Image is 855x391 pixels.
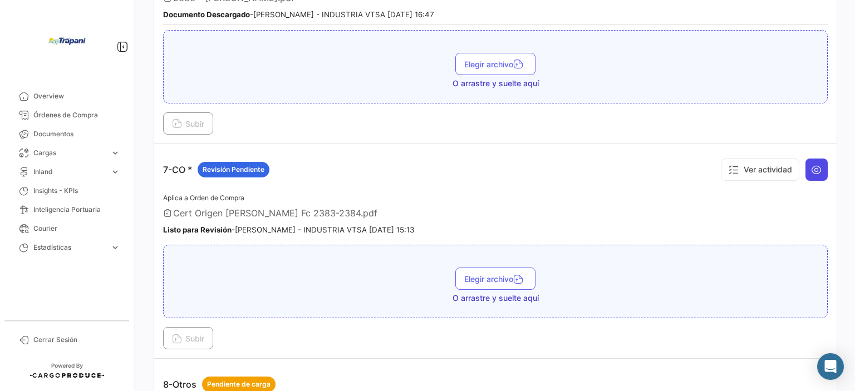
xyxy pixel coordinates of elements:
[207,379,271,389] span: Pendiente de carga
[9,181,125,200] a: Insights - KPIs
[33,224,120,234] span: Courier
[9,87,125,106] a: Overview
[9,200,125,219] a: Inteligencia Portuaria
[455,268,535,290] button: Elegir archivo
[33,335,120,345] span: Cerrar Sesión
[33,167,106,177] span: Inland
[203,165,264,175] span: Revisión Pendiente
[33,186,120,196] span: Insights - KPIs
[110,148,120,158] span: expand_more
[110,167,120,177] span: expand_more
[33,148,106,158] span: Cargas
[172,119,204,128] span: Subir
[173,207,377,219] span: Cert Origen [PERSON_NAME] Fc 2383-2384.pdf
[163,225,232,234] b: Listo para Revisión
[464,274,527,284] span: Elegir archivo
[464,60,527,69] span: Elegir archivo
[33,91,120,101] span: Overview
[453,293,539,304] span: O arrastre y suelte aquí
[9,219,125,238] a: Courier
[721,159,799,181] button: Ver actividad
[817,353,844,380] div: Abrir Intercom Messenger
[163,225,414,234] small: - [PERSON_NAME] - INDUSTRIA VTSA [DATE] 15:13
[172,334,204,343] span: Subir
[163,10,250,19] b: Documento Descargado
[33,242,106,253] span: Estadísticas
[455,53,535,75] button: Elegir archivo
[33,110,120,120] span: Órdenes de Compra
[9,106,125,125] a: Órdenes de Compra
[163,112,213,135] button: Subir
[33,205,120,215] span: Inteligencia Portuaria
[163,194,244,202] span: Aplica a Orden de Compra
[110,242,120,253] span: expand_more
[33,129,120,139] span: Documentos
[453,78,539,89] span: O arrastre y suelte aquí
[163,327,213,349] button: Subir
[163,10,434,19] small: - [PERSON_NAME] - INDUSTRIA VTSA [DATE] 16:47
[163,162,269,177] p: 7-CO *
[9,125,125,143] a: Documentos
[39,13,95,69] img: bd005829-9598-4431-b544-4b06bbcd40b2.jpg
